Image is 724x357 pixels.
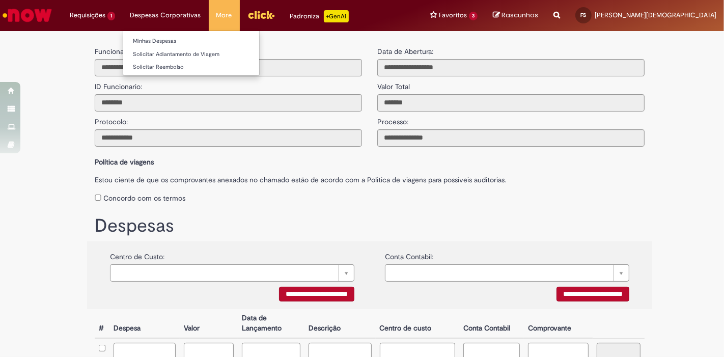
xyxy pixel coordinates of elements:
[123,31,260,76] ul: Despesas Corporativas
[524,309,593,338] th: Comprovante
[95,112,128,127] label: Protocolo:
[180,309,238,338] th: Valor
[109,309,180,338] th: Despesa
[377,46,433,57] label: Data de Abertura:
[324,10,349,22] p: +GenAi
[95,76,142,92] label: ID Funcionario:
[238,309,305,338] th: Data de Lançamento
[439,10,467,20] span: Favoritos
[377,112,408,127] label: Processo:
[502,10,538,20] span: Rascunhos
[1,5,53,25] img: ServiceNow
[110,246,164,262] label: Centro de Custo:
[103,193,185,203] label: Concordo com os termos
[130,10,201,20] span: Despesas Corporativas
[581,12,587,18] span: FS
[459,309,523,338] th: Conta Contabil
[247,7,275,22] img: click_logo_yellow_360x200.png
[70,10,105,20] span: Requisições
[110,264,354,282] a: Limpar campo {0}
[377,76,410,92] label: Valor Total
[95,170,645,185] label: Estou ciente de que os comprovantes anexados no chamado estão de acordo com a Politica de viagens...
[290,10,349,22] div: Padroniza
[216,10,232,20] span: More
[95,157,154,167] b: Política de viagens
[469,12,478,20] span: 3
[95,309,109,338] th: #
[376,309,460,338] th: Centro de custo
[493,11,538,20] a: Rascunhos
[595,11,716,19] span: [PERSON_NAME][DEMOGRAPHIC_DATA]
[123,62,259,73] a: Solicitar Reembolso
[385,264,629,282] a: Limpar campo {0}
[95,216,645,236] h1: Despesas
[385,246,433,262] label: Conta Contabil:
[123,36,259,47] a: Minhas Despesas
[95,46,133,57] label: Funcionario:
[107,12,115,20] span: 1
[123,49,259,60] a: Solicitar Adiantamento de Viagem
[304,309,375,338] th: Descrição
